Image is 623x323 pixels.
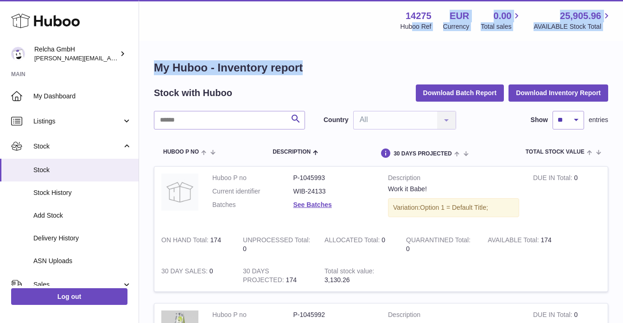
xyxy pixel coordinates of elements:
[34,45,118,63] div: Relcha GmbH
[33,234,132,243] span: Delivery History
[212,310,293,319] dt: Huboo P no
[33,280,122,289] span: Sales
[388,174,519,185] strong: Description
[324,236,381,246] strong: ALLOCATED Total
[324,267,374,277] strong: Total stock value
[533,174,574,184] strong: DUE IN Total
[531,116,548,124] label: Show
[161,174,198,211] img: product image
[33,92,132,101] span: My Dashboard
[534,22,612,31] span: AVAILABLE Stock Total
[212,200,293,209] dt: Batches
[154,60,608,75] h1: My Huboo - Inventory report
[589,116,608,124] span: entries
[33,166,132,174] span: Stock
[154,87,232,99] h2: Stock with Huboo
[293,174,375,182] dd: P-1045993
[481,22,522,31] span: Total sales
[33,142,122,151] span: Stock
[163,149,199,155] span: Huboo P no
[212,187,293,196] dt: Current identifier
[481,229,562,260] td: 174
[534,10,612,31] a: 25,905.96 AVAILABLE Stock Total
[388,310,519,322] strong: Description
[33,257,132,265] span: ASN Uploads
[388,185,519,194] div: Work it Babe!
[526,149,585,155] span: Total stock value
[450,10,469,22] strong: EUR
[236,260,318,291] td: 174
[481,10,522,31] a: 0.00 Total sales
[533,311,574,321] strong: DUE IN Total
[526,167,608,229] td: 0
[243,267,286,286] strong: 30 DAYS PROJECTED
[212,174,293,182] dt: Huboo P no
[416,84,504,101] button: Download Batch Report
[406,236,470,246] strong: QUARANTINED Total
[11,47,25,61] img: rachel@consultprestige.com
[400,22,432,31] div: Huboo Ref
[293,201,332,208] a: See Batches
[488,236,540,246] strong: AVAILABLE Total
[324,116,349,124] label: Country
[236,229,318,260] td: 0
[406,245,410,252] span: 0
[293,187,375,196] dd: WIB-24133
[394,151,452,157] span: 30 DAYS PROJECTED
[324,276,350,284] span: 3,130.26
[154,260,236,291] td: 0
[11,288,127,305] a: Log out
[509,84,608,101] button: Download Inventory Report
[420,204,488,211] span: Option 1 = Default Title;
[33,188,132,197] span: Stock History
[273,149,311,155] span: Description
[388,198,519,217] div: Variation:
[161,236,210,246] strong: ON HAND Total
[34,54,186,62] span: [PERSON_NAME][EMAIL_ADDRESS][DOMAIN_NAME]
[161,267,210,277] strong: 30 DAY SALES
[560,10,601,22] span: 25,905.96
[33,117,122,126] span: Listings
[33,211,132,220] span: Add Stock
[243,236,310,246] strong: UNPROCESSED Total
[494,10,512,22] span: 0.00
[154,229,236,260] td: 174
[318,229,399,260] td: 0
[293,310,375,319] dd: P-1045992
[406,10,432,22] strong: 14275
[443,22,470,31] div: Currency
